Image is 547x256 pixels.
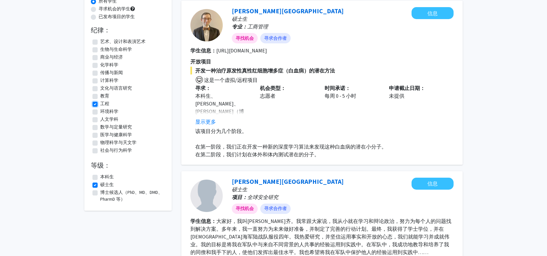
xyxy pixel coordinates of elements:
font: 机会类型： [260,85,286,91]
iframe: 聊天 [5,227,27,251]
font: 工商管理 [247,23,268,30]
font: 开放项目 [190,58,211,65]
font: 显示更多 [195,118,216,125]
font: 在第二阶段，我们计划在体外和体内测试潜在的分子。 [195,151,319,158]
font: [URL][DOMAIN_NAME] [216,47,267,54]
font: 学生信息： [190,47,216,54]
font: 寻找机会 [236,35,254,41]
font: 生物与生命科学 [100,46,132,52]
font: 申请截止日期： [389,85,425,91]
font: 信息 [427,180,438,187]
font: 人文学科 [100,116,118,122]
font: 等级： [91,161,110,169]
font: 寻求合作者 [264,206,287,211]
font: 社会与行为科学 [100,147,132,153]
font: 本科生、[PERSON_NAME]、[PERSON_NAME]（博士、医学博士、牙医学博士、药学博士等）、博士后研究员/研究人员、住院医师/医学研究员、教职员工 [195,93,249,153]
font: 未提供 [389,93,404,99]
font: 物理科学与天文学 [100,139,136,145]
font: 纪律： [91,26,110,34]
font: 传播与新闻 [100,70,123,75]
a: [PERSON_NAME][GEOGRAPHIC_DATA] [232,177,344,185]
button: 给约翰·拉姆齐留言 [412,178,454,190]
font: 硕士生 [232,16,247,22]
font: 本科生 [100,174,114,180]
font: 硕士生 [232,186,247,193]
font: 这是一个虚拟/远程项目 [204,77,258,83]
font: 寻求合作者 [264,35,287,41]
font: 博士候选人（PhD、MD、DMD、PharmD 等） [100,189,163,202]
font: 寻求： [195,85,211,91]
font: 时间承诺： [325,85,350,91]
font: 该项目分为几个阶段。 [195,128,247,134]
font: 全球安全研究 [247,194,278,200]
font: 医学与健康科学 [100,132,132,138]
font: 志愿者 [260,93,275,99]
font: 计算科学 [100,77,118,83]
font: 化学科学 [100,62,118,68]
font: 艺术、设计和表演艺术 [100,39,145,44]
font: 硕士生 [100,182,114,187]
font: 学生信息： [190,218,216,224]
font: 每周 0 - 5 小时 [325,93,356,99]
a: [PERSON_NAME][GEOGRAPHIC_DATA] [232,7,344,15]
font: 开发一种治疗原发性真性红细胞增多症（白血病）的潜在方法 [195,67,335,74]
font: 寻找机会 [236,206,254,211]
font: 教育 [100,93,109,99]
font: 工程 [100,101,109,106]
font: 信息 [427,10,438,17]
button: 显示更多 [195,118,216,126]
font: 已发布项目的学生 [99,14,135,19]
font: 项目： [232,194,247,200]
button: 留言 Andrew Michaelson [412,7,454,19]
font: 商业与经济 [100,54,123,60]
font: 环境科学 [100,108,118,114]
font: 数学与定量研究 [100,124,132,130]
font: 寻求机会的学生 [99,6,130,12]
font: 专业： [232,23,247,30]
font: 大家好，我叫[PERSON_NAME]齐。我常跟大家说，我从小就在学习和辩论政治，努力为每个人的问题找到解决方案。多年来，我一直努力为未来做好准备，并制定了完善的行动计划。最终，我获得了学士学位... [190,218,451,255]
font: 文化与语言研究 [100,85,132,91]
font: 在第一阶段，我们正在开发一种新的深度学习算法来发现这种白血病的潜在小分子。 [195,143,387,150]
